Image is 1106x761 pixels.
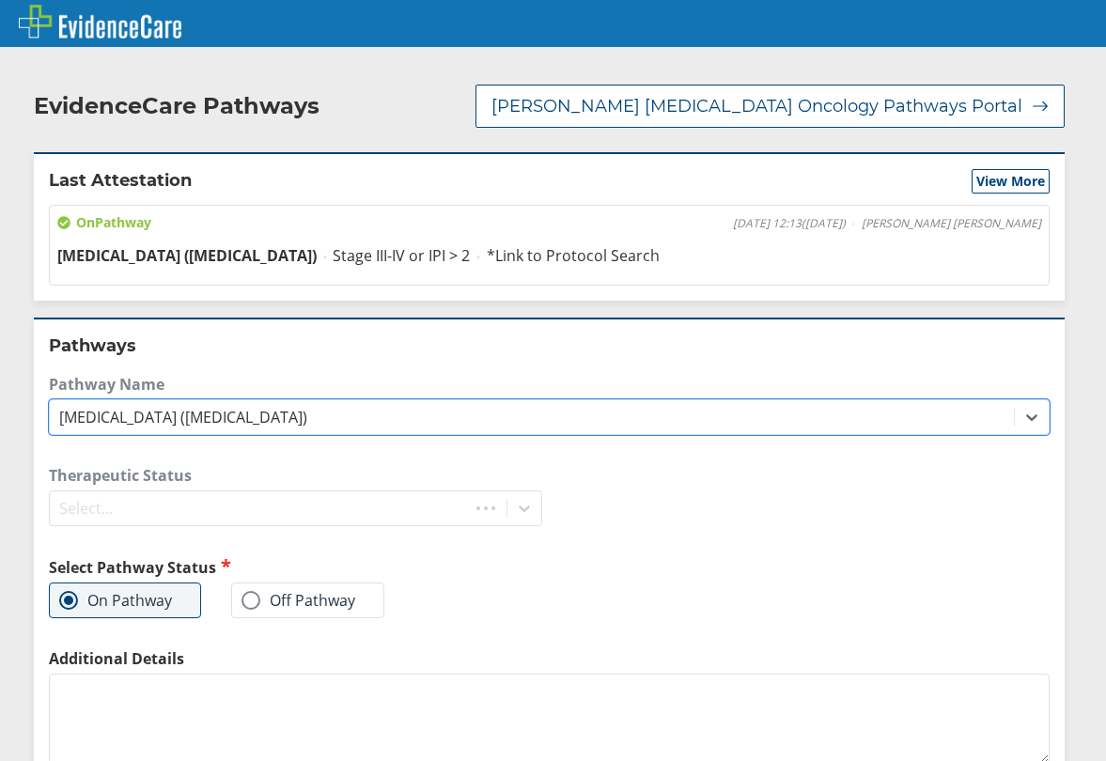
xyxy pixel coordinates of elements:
span: [PERSON_NAME] [MEDICAL_DATA] Oncology Pathways Portal [491,95,1022,117]
span: [MEDICAL_DATA] ([MEDICAL_DATA]) [57,245,317,266]
img: EvidenceCare [19,5,181,39]
label: Additional Details [49,648,1050,669]
span: [PERSON_NAME] [PERSON_NAME] [862,216,1041,231]
label: Pathway Name [49,374,1050,395]
label: Off Pathway [241,591,355,610]
h2: Last Attestation [49,169,192,194]
label: Therapeutic Status [49,465,542,486]
h2: Pathways [49,334,1050,357]
span: On Pathway [57,213,151,232]
span: Stage III-IV or IPI > 2 [333,245,470,266]
span: *Link to Protocol Search [487,245,660,266]
h2: Select Pathway Status [49,556,542,578]
button: View More [972,169,1050,194]
span: View More [976,172,1045,191]
h2: EvidenceCare Pathways [34,92,319,120]
span: [DATE] 12:13 ( [DATE] ) [733,216,846,231]
label: On Pathway [59,591,172,610]
button: [PERSON_NAME] [MEDICAL_DATA] Oncology Pathways Portal [475,85,1065,128]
